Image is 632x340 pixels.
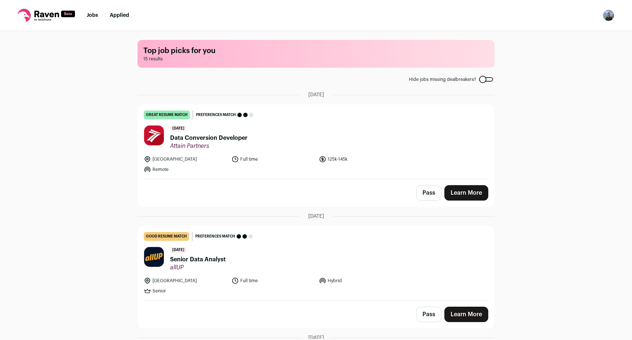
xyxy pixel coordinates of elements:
a: Learn More [444,185,488,201]
span: Hide jobs missing dealbreakers? [409,76,476,82]
li: Remote [144,166,227,173]
li: [GEOGRAPHIC_DATA] [144,277,227,284]
span: [DATE] [170,247,187,254]
span: [DATE] [308,213,324,220]
li: [GEOGRAPHIC_DATA] [144,156,227,163]
a: Jobs [87,13,98,18]
img: 14342033-medium_jpg [603,10,614,21]
h1: Top job picks for you [143,46,489,56]
span: 15 results [143,56,489,62]
span: Preferences match [195,233,235,240]
div: good resume match [144,232,189,241]
a: Learn More [444,307,488,322]
a: great resume match Preferences match [DATE] Data Conversion Developer Attain Partners [GEOGRAPHIC... [138,105,494,179]
button: Pass [416,185,441,201]
span: Senior Data Analyst [170,255,226,264]
li: Senior [144,287,227,295]
li: 125k-145k [319,156,402,163]
a: Applied [110,13,129,18]
li: Full time [232,277,315,284]
span: [DATE] [308,91,324,98]
span: Preferences match [196,111,236,119]
span: Data Conversion Developer [170,134,248,142]
span: Attain Partners [170,142,248,150]
span: [DATE] [170,125,187,132]
li: Hybrid [319,277,402,284]
img: a0f1197cd67f4a4010253a5bd5c665bb406692f054c2153f6d905dbbcedb35fa.jpg [144,126,164,145]
li: Full time [232,156,315,163]
div: great resume match [144,111,190,119]
img: 329ea1f9ea13944592e47f1fdeda0fa374fb1716a2db42ab886abf844dadeb67.jpg [144,247,164,267]
button: Open dropdown [603,10,614,21]
button: Pass [416,307,441,322]
span: allUP [170,264,226,271]
a: good resume match Preferences match [DATE] Senior Data Analyst allUP [GEOGRAPHIC_DATA] Full time ... [138,226,494,300]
